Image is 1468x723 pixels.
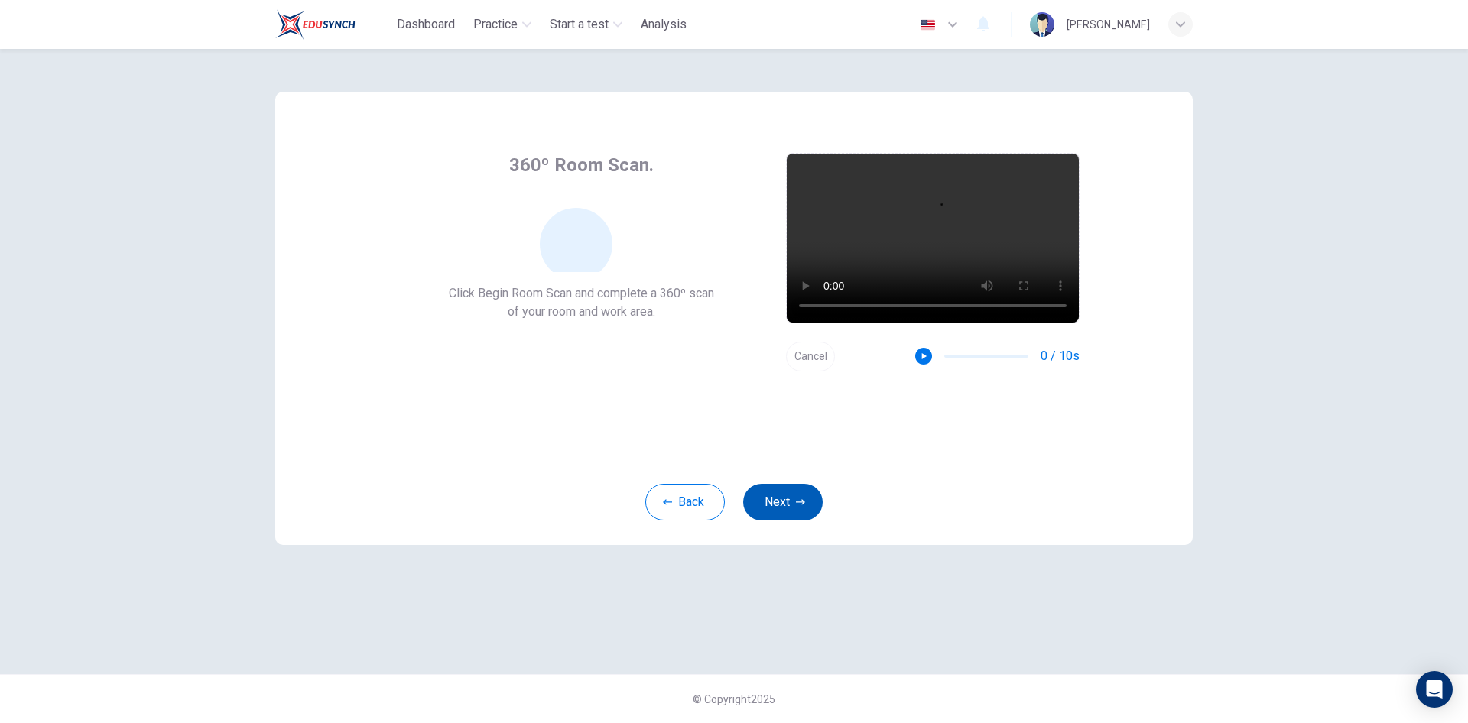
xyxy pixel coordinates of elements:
div: Open Intercom Messenger [1416,671,1453,708]
span: Analysis [641,15,687,34]
button: Back [645,484,725,520]
button: Analysis [635,11,693,38]
img: en [918,19,937,31]
span: © Copyright 2025 [693,693,775,705]
span: Practice [473,15,518,34]
span: Click Begin Room Scan and complete a 360º scan [449,284,714,303]
img: Profile picture [1030,12,1054,37]
img: Train Test logo [275,9,356,40]
button: Start a test [544,11,628,38]
div: [PERSON_NAME] [1067,15,1150,34]
button: Dashboard [391,11,461,38]
button: Cancel [786,342,835,371]
a: Train Test logo [275,9,391,40]
span: 0 / 10s [1041,347,1080,365]
span: Start a test [550,15,609,34]
span: 360º Room Scan. [509,153,654,177]
button: Next [743,484,823,520]
span: of your room and work area. [449,303,714,321]
button: Practice [467,11,538,38]
span: Dashboard [397,15,455,34]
